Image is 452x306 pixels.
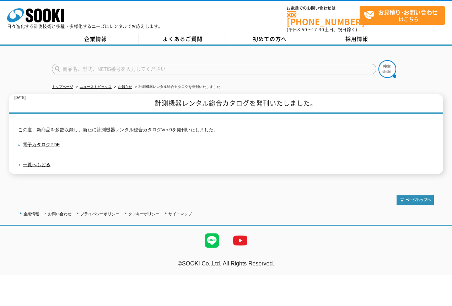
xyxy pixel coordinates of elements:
input: 商品名、型式、NETIS番号を入力してください [52,64,376,74]
span: 初めての方へ [253,35,287,43]
img: LINE [198,226,226,255]
a: ニューストピックス [80,85,112,89]
a: プライバシーポリシー [80,212,119,216]
span: はこちら [364,6,445,24]
a: お問い合わせ [48,212,71,216]
p: この度、新商品を多数収録し、新たに計測機器レンタル総合カタログVer.9を発刊いたしました。 [18,126,434,134]
img: トップページへ [397,195,434,205]
strong: お見積り･お問い合わせ [378,8,438,16]
a: [PHONE_NUMBER] [287,11,360,26]
span: お電話でのお問い合わせは [287,6,360,10]
a: お知らせ [118,85,132,89]
a: テストMail [425,268,452,274]
img: btn_search.png [378,60,396,78]
span: 8:50 [297,26,307,33]
a: 一覧へもどる [23,162,50,167]
a: 電子カタログPDF [18,142,60,147]
a: 初めての方へ [226,34,313,44]
a: 企業情報 [23,212,39,216]
span: 17:30 [312,26,324,33]
p: [DATE] [14,94,25,102]
a: クッキーポリシー [128,212,160,216]
a: トップページ [52,85,73,89]
a: お見積り･お問い合わせはこちら [360,6,445,25]
h1: 計測機器レンタル総合カタログを発刊いたしました。 [9,94,443,114]
img: YouTube [226,226,254,255]
p: 日々進化する計測技術と多種・多様化するニーズにレンタルでお応えします。 [7,24,163,28]
a: 企業情報 [52,34,139,44]
a: よくあるご質問 [139,34,226,44]
a: 採用情報 [313,34,400,44]
li: 計測機器レンタル総合カタログを発刊いたしました。 [133,83,224,91]
span: (平日 ～ 土日、祝日除く) [287,26,357,33]
a: サイトマップ [168,212,192,216]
